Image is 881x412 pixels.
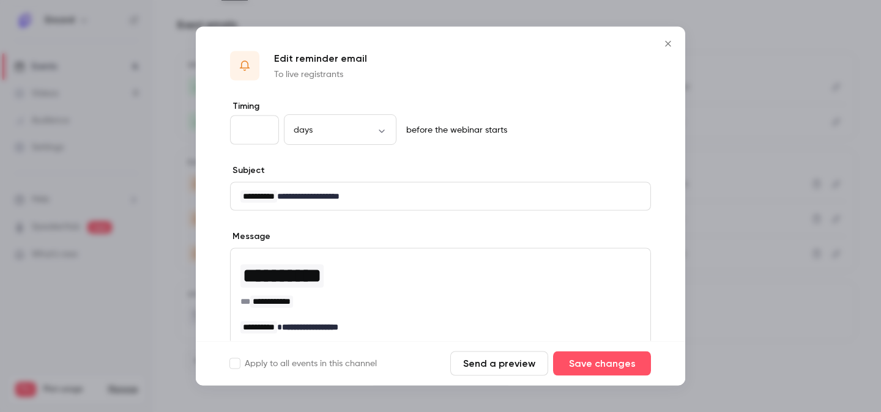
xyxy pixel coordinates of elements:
[230,100,651,112] label: Timing
[230,164,265,177] label: Subject
[231,249,650,366] div: editor
[230,358,377,370] label: Apply to all events in this channel
[284,123,396,136] div: days
[230,230,270,243] label: Message
[656,32,680,56] button: Close
[401,124,507,136] p: before the webinar starts
[274,68,367,81] p: To live registrants
[274,51,367,66] p: Edit reminder email
[553,351,651,376] button: Save changes
[231,183,650,210] div: editor
[450,351,548,376] button: Send a preview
